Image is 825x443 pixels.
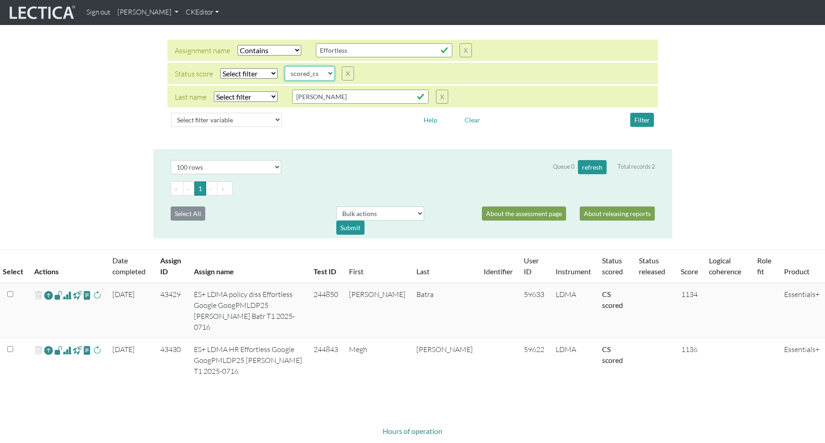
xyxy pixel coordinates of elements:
[550,338,597,383] td: LDMA
[436,90,448,104] button: X
[602,256,623,276] a: Status scored
[175,91,207,102] div: Last name
[482,206,566,221] a: About the assessment page
[194,181,206,196] button: Go to page 1
[63,290,71,301] span: Analyst score
[34,289,43,302] span: delete
[188,338,308,383] td: ES+ LDMA HR Effortless Google GoogPMLDP25 [PERSON_NAME] T1 2025-0716
[420,115,441,123] a: Help
[411,338,478,383] td: [PERSON_NAME]
[308,338,344,383] td: 244843
[602,290,623,309] a: Completed = assessment has been completed; CS scored = assessment has been CLAS scored; LS scored...
[461,113,484,127] button: Clear
[342,66,354,81] button: X
[336,221,364,235] div: Submit
[171,181,655,196] ul: Pagination
[681,345,698,354] span: 1136
[779,283,825,338] td: Essentials+
[54,345,63,355] span: view
[709,256,741,276] a: Logical coherence
[93,290,101,301] span: rescore
[155,250,188,283] th: Assign ID
[175,68,213,79] div: Status score
[171,206,205,221] button: Select All
[630,113,654,127] button: Filter
[344,283,411,338] td: [PERSON_NAME]
[602,345,623,364] a: Completed = assessment has been completed; CS scored = assessment has been CLAS scored; LS scored...
[188,283,308,338] td: ES+ LDMA policy diss Effortless Google GoogPMLDP25 [PERSON_NAME] Batr T1 2025-0716
[681,267,698,276] a: Score
[550,283,597,338] td: LDMA
[308,250,344,283] th: Test ID
[29,250,107,283] th: Actions
[54,290,63,300] span: view
[107,283,155,338] td: [DATE]
[44,289,53,302] a: Reopen
[7,4,76,21] img: lecticalive
[757,256,771,276] a: Role fit
[383,427,442,435] a: Hours of operation
[34,344,43,357] span: delete
[460,43,472,57] button: X
[784,267,810,276] a: Product
[518,283,551,338] td: 59633
[639,256,665,276] a: Status released
[344,338,411,383] td: Megh
[182,4,223,21] a: CKEditor
[93,345,101,356] span: rescore
[155,283,188,338] td: 43429
[175,45,230,56] div: Assignment name
[779,338,825,383] td: Essentials+
[155,338,188,383] td: 43430
[112,256,146,276] a: Date completed
[556,267,591,276] a: Instrument
[524,256,539,276] a: User ID
[83,345,91,355] span: view
[416,267,430,276] a: Last
[44,344,53,357] a: Reopen
[188,250,308,283] th: Assign name
[73,290,81,300] span: view
[518,338,551,383] td: 59622
[107,338,155,383] td: [DATE]
[349,267,364,276] a: First
[114,4,182,21] a: [PERSON_NAME]
[420,113,441,127] button: Help
[308,283,344,338] td: 244850
[83,4,114,21] a: Sign out
[580,206,655,221] a: About releasing reports
[83,290,91,300] span: view
[73,345,81,355] span: view
[578,160,607,174] button: refresh
[553,160,655,174] div: Queue 0 Total records 2
[484,267,513,276] a: Identifier
[681,290,698,299] span: 1134
[411,283,478,338] td: Batra
[63,345,71,356] span: Analyst score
